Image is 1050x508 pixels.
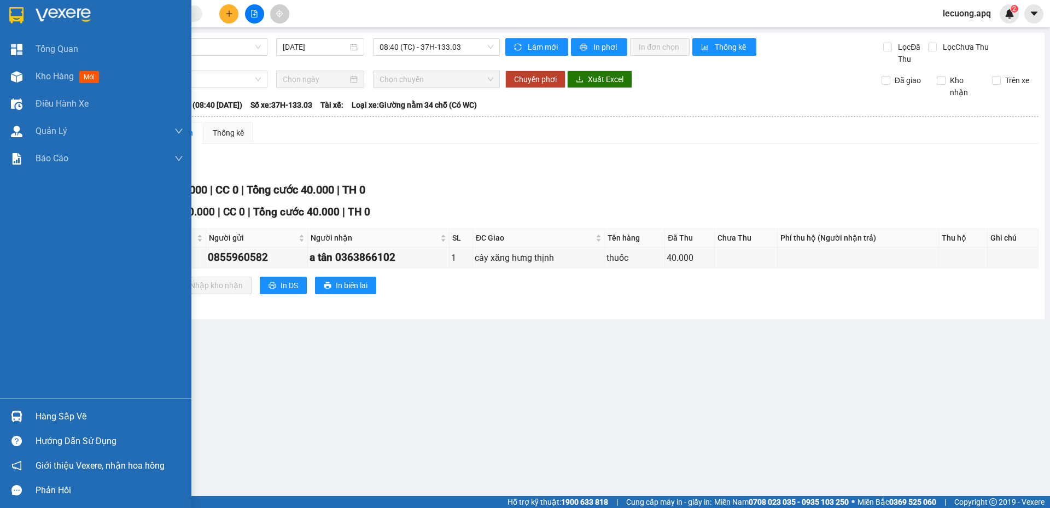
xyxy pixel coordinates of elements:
[11,126,22,137] img: warehouse-icon
[988,229,1039,247] th: Ghi chú
[616,496,618,508] span: |
[36,459,165,472] span: Giới thiệu Vexere, nhận hoa hồng
[36,97,89,110] span: Điều hành xe
[890,74,925,86] span: Đã giao
[36,433,183,449] div: Hướng dẫn sử dụng
[310,249,448,266] div: a tân 0363866102
[1011,5,1018,13] sup: 2
[778,229,938,247] th: Phí thu hộ (Người nhận trả)
[665,229,714,247] th: Đã Thu
[283,41,348,53] input: 14/10/2025
[380,39,493,55] span: 08:40 (TC) - 37H-133.03
[174,154,183,163] span: down
[210,183,213,196] span: |
[1001,74,1034,86] span: Trên xe
[944,496,946,508] span: |
[505,71,565,88] button: Chuyển phơi
[630,38,690,56] button: In đơn chọn
[169,277,252,294] button: downloadNhập kho nhận
[11,460,22,471] span: notification
[283,73,348,85] input: Chọn ngày
[571,38,627,56] button: printerIn phơi
[514,43,523,52] span: sync
[606,251,663,265] div: thuốc
[1024,4,1043,24] button: caret-down
[209,232,296,244] span: Người gửi
[336,279,367,291] span: In biên lai
[174,127,183,136] span: down
[701,43,710,52] span: bar-chart
[11,153,22,165] img: solution-icon
[36,124,67,138] span: Quản Lý
[580,43,589,52] span: printer
[324,282,331,290] span: printer
[11,411,22,422] img: warehouse-icon
[250,99,312,111] span: Số xe: 37H-133.03
[11,436,22,446] span: question-circle
[851,500,855,504] span: ⚪️
[248,206,250,218] span: |
[223,206,245,218] span: CC 0
[241,183,244,196] span: |
[276,10,283,17] span: aim
[270,4,289,24] button: aim
[505,38,568,56] button: syncLàm mới
[475,251,603,265] div: cây xăng hưng thịnh
[938,41,990,53] span: Lọc Chưa Thu
[247,183,334,196] span: Tổng cước 40.000
[451,251,471,265] div: 1
[561,498,608,506] strong: 1900 633 818
[269,282,276,290] span: printer
[476,232,593,244] span: ĐC Giao
[215,183,238,196] span: CC 0
[337,183,340,196] span: |
[1012,5,1016,13] span: 2
[352,99,477,111] span: Loại xe: Giường nằm 34 chỗ (Có WC)
[36,42,78,56] span: Tổng Quan
[889,498,936,506] strong: 0369 525 060
[225,10,233,17] span: plus
[626,496,711,508] span: Cung cấp máy in - giấy in:
[213,127,244,139] div: Thống kê
[218,206,220,218] span: |
[939,229,988,247] th: Thu hộ
[380,71,493,87] span: Chọn chuyến
[507,496,608,508] span: Hỗ trợ kỹ thuật:
[166,206,215,218] span: CR 40.000
[253,206,340,218] span: Tổng cước 40.000
[11,485,22,495] span: message
[528,41,559,53] span: Làm mới
[320,99,343,111] span: Tài xế:
[1029,9,1039,19] span: caret-down
[36,71,74,81] span: Kho hàng
[567,71,632,88] button: downloadXuất Excel
[9,7,24,24] img: logo-vxr
[315,277,376,294] button: printerIn biên lai
[208,249,305,266] div: 0855960582
[348,206,370,218] span: TH 0
[36,408,183,425] div: Hàng sắp về
[342,183,365,196] span: TH 0
[260,277,307,294] button: printerIn DS
[250,10,258,17] span: file-add
[11,98,22,110] img: warehouse-icon
[576,75,584,84] span: download
[588,73,623,85] span: Xuất Excel
[593,41,619,53] span: In phơi
[934,7,1000,20] span: lecuong.apq
[450,229,473,247] th: SL
[281,279,298,291] span: In DS
[749,498,849,506] strong: 0708 023 035 - 0935 103 250
[36,482,183,499] div: Phản hồi
[714,496,849,508] span: Miền Nam
[311,232,439,244] span: Người nhận
[245,4,264,24] button: file-add
[946,74,984,98] span: Kho nhận
[36,151,68,165] span: Báo cáo
[342,206,345,218] span: |
[692,38,756,56] button: bar-chartThống kê
[715,229,778,247] th: Chưa Thu
[857,496,936,508] span: Miền Bắc
[11,71,22,83] img: warehouse-icon
[79,71,99,83] span: mới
